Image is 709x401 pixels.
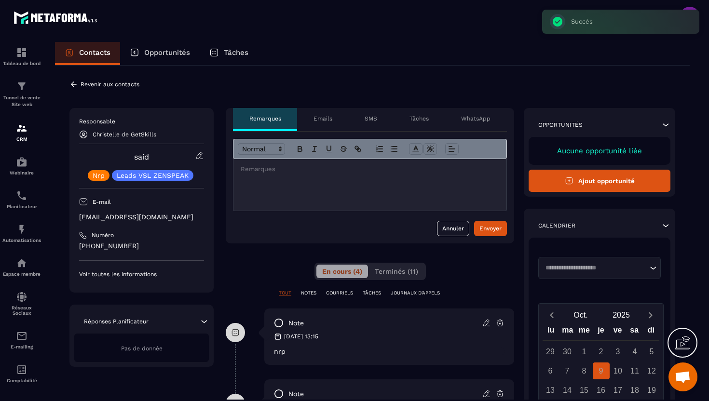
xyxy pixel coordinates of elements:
[279,290,291,296] p: TOUT
[538,222,575,229] p: Calendrier
[79,270,204,278] p: Voir toutes les informations
[529,170,670,192] button: Ajout opportunité
[601,307,641,323] button: Open years overlay
[79,241,204,251] p: [PHONE_NUMBER]
[314,115,332,122] p: Emails
[79,48,110,57] p: Contacts
[16,364,27,375] img: accountant
[610,343,627,360] div: 3
[16,190,27,201] img: scheduler
[559,323,576,340] div: ma
[610,382,627,399] div: 17
[627,382,643,399] div: 18
[81,81,139,88] p: Revenir aux contacts
[16,330,27,342] img: email
[284,333,318,340] p: [DATE] 13:15
[134,152,149,161] a: said
[16,156,27,168] img: automations
[643,343,660,360] div: 5
[2,183,41,216] a: schedulerschedulerPlanificateur
[16,257,27,269] img: automations
[79,213,204,222] p: [EMAIL_ADDRESS][DOMAIN_NAME]
[610,362,627,379] div: 10
[375,267,418,275] span: Terminés (11)
[2,115,41,149] a: formationformationCRM
[391,290,440,296] p: JOURNAUX D'APPELS
[288,389,304,399] p: note
[16,80,27,92] img: formation
[2,238,41,243] p: Automatisations
[2,271,41,277] p: Espace membre
[16,47,27,58] img: formation
[224,48,248,57] p: Tâches
[2,305,41,316] p: Réseaux Sociaux
[121,345,163,352] span: Pas de donnée
[2,357,41,390] a: accountantaccountantComptabilité
[16,224,27,235] img: automations
[474,221,507,236] button: Envoyer
[593,343,610,360] div: 2
[2,204,41,209] p: Planificateur
[288,319,304,328] p: note
[479,224,502,233] div: Envoyer
[643,362,660,379] div: 12
[249,115,281,122] p: Remarques
[627,343,643,360] div: 4
[117,172,189,179] p: Leads VSL ZENSPEAK
[576,323,593,340] div: me
[2,216,41,250] a: automationsautomationsAutomatisations
[16,291,27,303] img: social-network
[559,362,576,379] div: 7
[538,147,661,155] p: Aucune opportunité liée
[363,290,381,296] p: TÂCHES
[593,382,610,399] div: 16
[2,344,41,349] p: E-mailing
[16,122,27,134] img: formation
[2,323,41,357] a: emailemailE-mailing
[93,198,111,206] p: E-mail
[2,73,41,115] a: formationformationTunnel de vente Site web
[593,323,610,340] div: je
[322,267,362,275] span: En cours (4)
[542,382,559,399] div: 13
[538,121,583,129] p: Opportunités
[538,257,661,279] div: Search for option
[200,42,258,65] a: Tâches
[576,362,593,379] div: 8
[365,115,377,122] p: SMS
[2,40,41,73] a: formationformationTableau de bord
[2,170,41,175] p: Webinaire
[576,382,593,399] div: 15
[79,118,204,125] p: Responsable
[668,362,697,391] div: Ouvrir le chat
[2,61,41,66] p: Tableau de bord
[369,265,424,278] button: Terminés (11)
[92,231,114,239] p: Numéro
[576,343,593,360] div: 1
[461,115,491,122] p: WhatsApp
[542,343,559,360] div: 29
[301,290,316,296] p: NOTES
[542,362,559,379] div: 6
[120,42,200,65] a: Opportunités
[55,42,120,65] a: Contacts
[2,378,41,383] p: Comptabilité
[2,250,41,284] a: automationsautomationsEspace membre
[144,48,190,57] p: Opportunités
[559,382,576,399] div: 14
[626,323,643,340] div: sa
[2,284,41,323] a: social-networksocial-networkRéseaux Sociaux
[609,323,626,340] div: ve
[93,131,156,138] p: Christelle de GetSkills
[409,115,429,122] p: Tâches
[274,348,504,355] p: nrp
[560,307,601,323] button: Open months overlay
[642,323,659,340] div: di
[627,362,643,379] div: 11
[437,221,469,236] button: Annuler
[641,308,659,321] button: Next month
[559,343,576,360] div: 30
[643,382,660,399] div: 19
[84,318,149,325] p: Réponses Planificateur
[316,265,368,278] button: En cours (4)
